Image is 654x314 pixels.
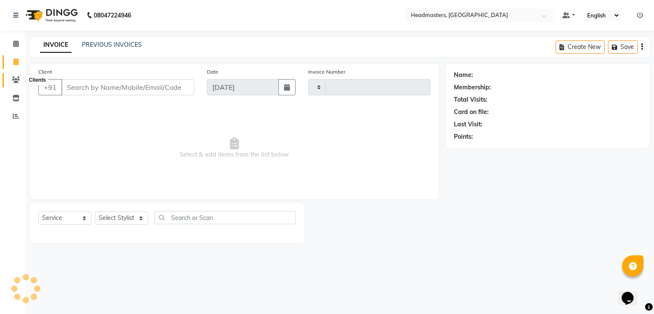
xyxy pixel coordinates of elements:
[38,79,62,95] button: +91
[94,3,131,27] b: 08047224946
[308,68,345,76] label: Invoice Number
[454,108,489,117] div: Card on file:
[82,41,142,49] a: PREVIOUS INVOICES
[454,120,482,129] div: Last Visit:
[454,132,473,141] div: Points:
[454,95,488,104] div: Total Visits:
[38,106,430,191] span: Select & add items from the list below
[556,40,605,54] button: Create New
[454,83,491,92] div: Membership:
[40,37,72,53] a: INVOICE
[155,211,296,224] input: Search or Scan
[207,68,218,76] label: Date
[38,68,52,76] label: Client
[22,3,80,27] img: logo
[27,75,48,86] div: Clients
[618,280,645,305] iframe: chat widget
[608,40,638,54] button: Save
[61,79,194,95] input: Search by Name/Mobile/Email/Code
[454,71,473,80] div: Name:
